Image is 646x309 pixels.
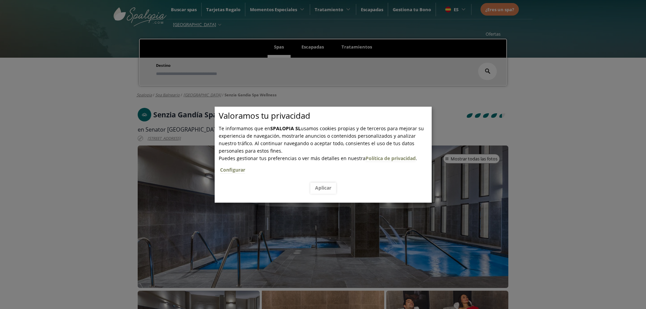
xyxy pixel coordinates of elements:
[220,167,245,173] a: Configurar
[219,155,432,178] span: .
[219,112,432,119] p: Valoramos tu privacidad
[219,125,424,154] span: Te informamos que en usamos cookies propias y de terceros para mejorar su experiencia de navegaci...
[310,182,336,194] button: Aplicar
[219,155,366,161] span: Puedes gestionar tus preferencias o ver más detalles en nuestra
[366,155,416,162] a: Política de privacidad
[270,125,301,132] b: SPALOPIA SL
